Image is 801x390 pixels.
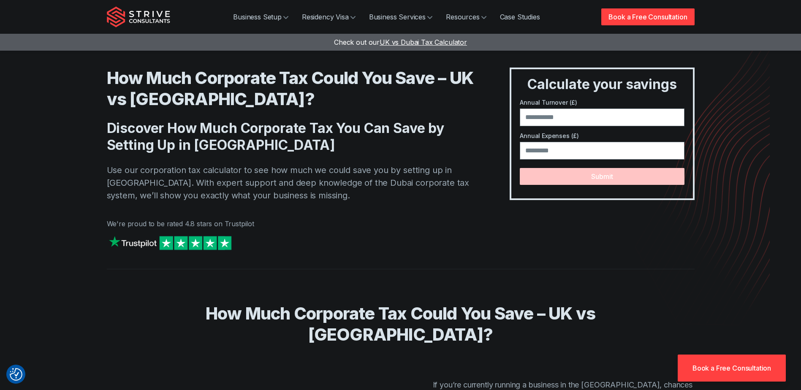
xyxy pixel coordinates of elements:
h1: How Much Corporate Tax Could You Save – UK vs [GEOGRAPHIC_DATA]? [107,68,476,110]
p: We're proud to be rated 4.8 stars on Trustpilot [107,219,476,229]
a: Business Setup [226,8,295,25]
span: UK vs Dubai Tax Calculator [380,38,467,46]
a: Book a Free Consultation [678,355,786,382]
a: Book a Free Consultation [601,8,694,25]
a: Residency Visa [295,8,362,25]
h2: How Much Corporate Tax Could You Save – UK vs [GEOGRAPHIC_DATA]? [130,303,671,345]
button: Consent Preferences [10,368,22,381]
label: Annual Expenses (£) [520,131,684,140]
a: Check out ourUK vs Dubai Tax Calculator [334,38,467,46]
a: Resources [439,8,493,25]
h3: Calculate your savings [515,76,689,93]
button: Submit [520,168,684,185]
h2: Discover How Much Corporate Tax You Can Save by Setting Up in [GEOGRAPHIC_DATA] [107,120,476,154]
a: Business Services [362,8,439,25]
img: Strive Consultants [107,6,170,27]
img: Revisit consent button [10,368,22,381]
label: Annual Turnover (£) [520,98,684,107]
p: Use our corporation tax calculator to see how much we could save you by setting up in [GEOGRAPHIC... [107,164,476,202]
a: Case Studies [493,8,547,25]
img: Strive on Trustpilot [107,234,234,252]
